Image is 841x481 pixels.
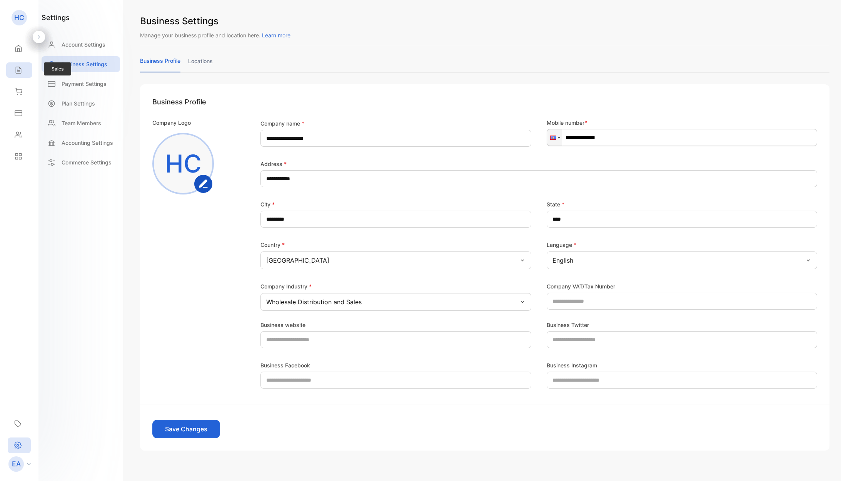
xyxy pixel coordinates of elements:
p: Team Members [62,119,101,127]
p: Wholesale Distribution and Sales [266,297,362,307]
p: [GEOGRAPHIC_DATA] [266,256,329,265]
p: Mobile number [547,119,818,127]
a: Business Settings [42,56,120,72]
h1: Business Settings [140,14,829,28]
span: Sales [44,62,71,75]
p: Commerce Settings [62,158,112,166]
p: Manage your business profile and location here. [140,31,829,39]
button: Open LiveChat chat widget [6,3,29,26]
label: Business Twitter [547,321,589,329]
p: HC [14,13,24,23]
label: Company name [260,119,304,127]
a: Team Members [42,115,120,131]
p: Business Settings [62,60,107,68]
p: Account Settings [62,40,105,49]
label: State [547,200,564,208]
p: Accounting Settings [62,139,113,147]
h1: settings [42,12,70,23]
label: Business website [260,321,305,329]
a: business profile [140,57,180,72]
label: Company Industry [260,283,312,290]
p: HC [165,145,202,182]
a: Plan Settings [42,96,120,111]
a: Account Settings [42,37,120,52]
span: Learn more [262,32,290,39]
label: Business Instagram [547,361,597,369]
p: Plan Settings [62,99,95,107]
a: locations [188,57,213,72]
p: EA [12,459,21,469]
label: City [260,200,275,208]
label: Business Facebook [260,361,310,369]
h1: Business Profile [152,97,817,107]
label: Country [260,241,285,248]
label: Language [547,241,576,248]
p: Company Logo [152,119,191,127]
div: Guam: + 1671 [547,129,562,146]
a: Commerce Settings [42,154,120,170]
p: Payment Settings [62,80,107,88]
label: Address [260,160,287,168]
a: Payment Settings [42,76,120,92]
label: Company VAT/Tax Number [547,282,615,290]
a: Accounting Settings [42,135,120,151]
p: English [552,256,573,265]
button: Save Changes [152,420,220,438]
